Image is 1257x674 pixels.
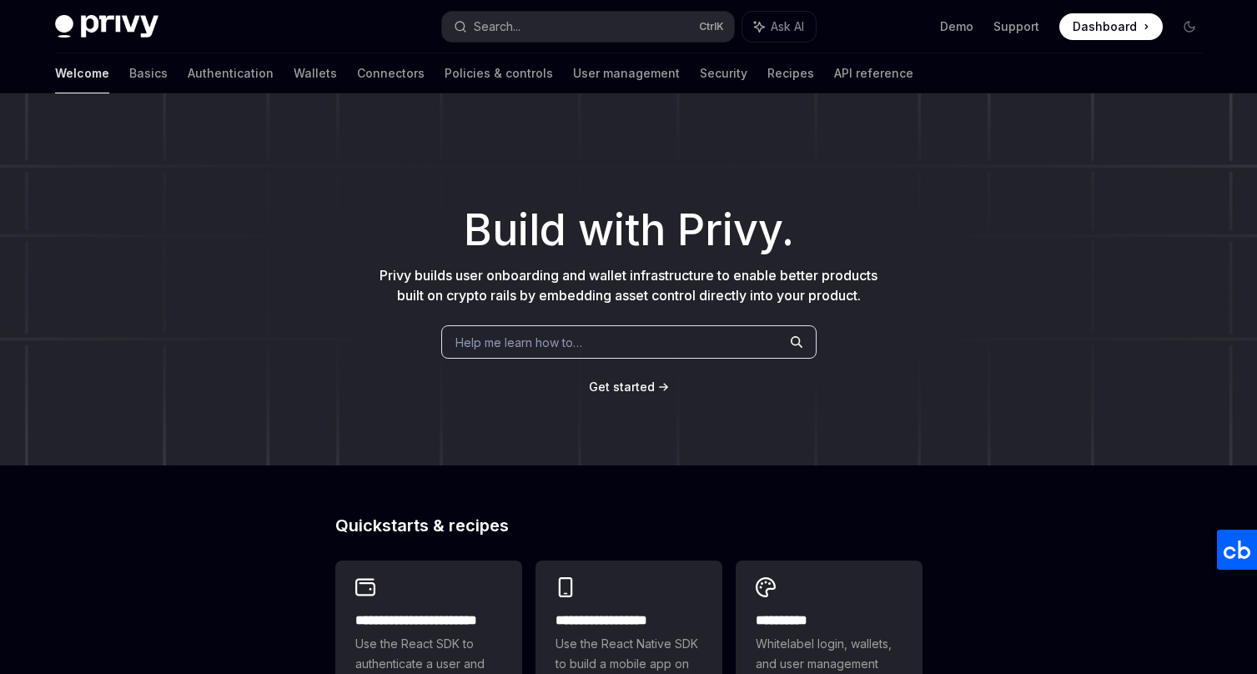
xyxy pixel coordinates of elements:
a: API reference [834,53,913,93]
a: Dashboard [1059,13,1163,40]
span: Ask AI [771,18,804,35]
span: Help me learn how to… [455,334,582,351]
a: Demo [940,18,973,35]
a: Wallets [294,53,337,93]
a: User management [573,53,680,93]
a: Welcome [55,53,109,93]
span: Get started [589,380,655,394]
span: Dashboard [1073,18,1137,35]
span: Ctrl K [699,20,724,33]
a: Connectors [357,53,425,93]
img: dark logo [55,15,158,38]
span: Build with Privy. [464,215,794,245]
a: Recipes [767,53,814,93]
a: Get started [589,379,655,395]
div: Search... [474,17,520,37]
button: Toggle dark mode [1176,13,1203,40]
button: Ask AI [742,12,816,42]
a: Authentication [188,53,274,93]
button: Search...CtrlK [442,12,734,42]
a: Policies & controls [445,53,553,93]
span: Privy builds user onboarding and wallet infrastructure to enable better products built on crypto ... [380,267,877,304]
a: Security [700,53,747,93]
span: Quickstarts & recipes [335,517,509,534]
a: Support [993,18,1039,35]
a: Basics [129,53,168,93]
